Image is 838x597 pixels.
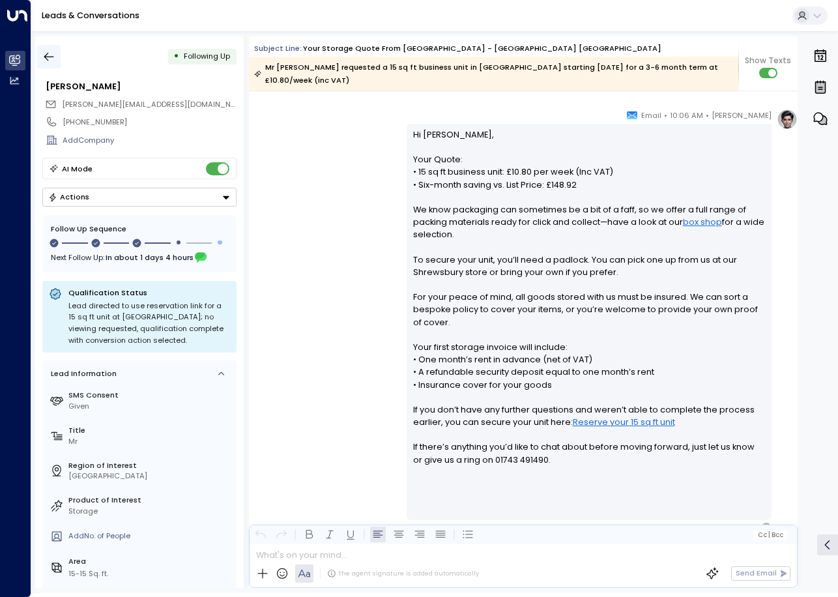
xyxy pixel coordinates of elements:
a: box shop [683,216,722,228]
div: [PERSON_NAME] [46,80,236,93]
div: AddNo. of People [68,531,232,542]
span: Following Up [184,51,230,61]
a: Leads & Conversations [42,10,139,21]
div: Lead directed to use reservation link for a 15 sq ft unit at [GEOGRAPHIC_DATA]; no viewing reques... [68,300,230,346]
div: [PHONE_NUMBER] [63,117,236,128]
span: chris@srselec.co.uk [62,99,237,110]
p: Qualification Status [68,287,230,298]
span: [PERSON_NAME] [712,109,772,122]
div: AI Mode [62,162,93,175]
img: profile-logo.png [777,109,798,130]
div: Follow Up Sequence [51,224,228,235]
div: Your storage quote from [GEOGRAPHIC_DATA] - [GEOGRAPHIC_DATA] [GEOGRAPHIC_DATA] [303,43,661,54]
a: Reserve your 15 sq ft unit [573,416,675,428]
div: Mr [68,436,232,447]
span: Show Texts [745,55,791,66]
div: [GEOGRAPHIC_DATA] [68,471,232,482]
p: Hi [PERSON_NAME], Your Quote: • 15 sq ft business unit: £10.80 per week (Inc VAT) • Six-month sav... [413,128,766,478]
div: 15-15 Sq. ft. [68,568,108,579]
span: • [664,109,667,122]
label: Region of Interest [68,460,232,471]
label: Title [68,425,232,436]
div: Actions [48,192,89,201]
span: Cc Bcc [758,531,783,538]
span: In about 1 days 4 hours [106,250,194,265]
div: Mr [PERSON_NAME] requested a 15 sq ft business unit in [GEOGRAPHIC_DATA] starting [DATE] for a 3-... [254,61,732,87]
button: Undo [253,527,268,542]
div: Next Follow Up: [51,250,228,265]
div: Storage [68,506,232,517]
span: | [768,531,770,538]
span: Subject Line: [254,43,302,53]
div: • [173,47,179,66]
div: Button group with a nested menu [42,188,237,207]
div: Lead Information [47,368,117,379]
label: Product of Interest [68,495,232,506]
button: Redo [274,527,289,542]
span: Email [641,109,661,122]
span: [PERSON_NAME][EMAIL_ADDRESS][DOMAIN_NAME] [62,99,249,109]
div: Given [68,401,232,412]
button: Cc|Bcc [753,530,787,540]
div: The agent signature is added automatically [327,569,479,578]
span: 10:06 AM [670,109,703,122]
span: • [706,109,709,122]
div: AddCompany [63,135,236,146]
label: Area [68,556,232,567]
label: SMS Consent [68,390,232,401]
button: Actions [42,188,237,207]
div: C [761,522,772,532]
